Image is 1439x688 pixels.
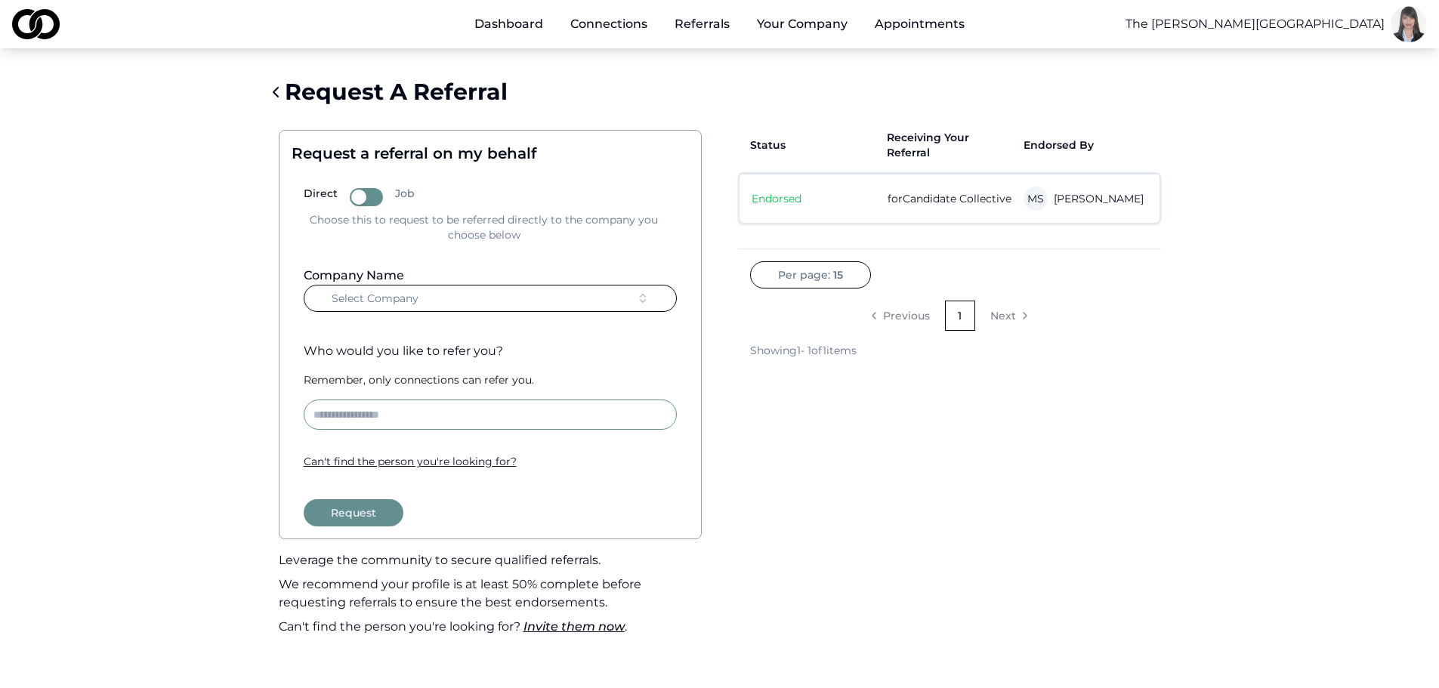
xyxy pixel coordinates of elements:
p: Can't find the person you're looking for? . [279,618,702,636]
a: Referrals [662,9,742,39]
a: 1 [945,301,975,331]
div: Who would you like to refer you? [304,342,677,360]
span: [PERSON_NAME] [1054,191,1144,206]
button: The [PERSON_NAME][GEOGRAPHIC_DATA] [1126,15,1385,33]
span: 15 [833,267,843,282]
button: Per page:15 [750,261,871,288]
img: 51457996-7adf-4995-be40-a9f8ac946256-Picture1-profile_picture.jpg [1391,6,1427,42]
span: MS [1024,187,1048,211]
div: Request a referral on my behalf [292,143,677,164]
div: Showing 1 - 1 of 1 items [750,343,857,358]
div: endorsed [752,191,875,206]
a: Appointments [863,9,977,39]
div: Remember, only connections can refer you. [304,372,677,387]
label: Job [395,188,415,206]
a: Invite them now [523,619,625,634]
span: Status [750,137,875,153]
span: Receiving Your Referral [887,130,1011,160]
img: logo [12,9,60,39]
div: Can ' t find the person you ' re looking for? [304,454,677,469]
span: Endorsed By [1024,137,1148,153]
div: Request A Referral [267,79,1173,106]
button: Your Company [745,9,860,39]
a: Dashboard [462,9,555,39]
button: Request [304,499,403,526]
span: for Candidate Collective [888,191,1011,206]
nav: pagination [750,301,1149,331]
label: Direct [304,188,338,206]
p: We recommend your profile is at least 50% complete before requesting referrals to ensure the best... [279,575,702,612]
div: Choose this to request to be referred directly to the company you choose below [304,212,665,242]
p: Leverage the community to secure qualified referrals. [279,551,702,569]
span: Select Company [332,291,418,306]
a: Connections [558,9,659,39]
nav: Main [462,9,977,39]
label: Company Name [304,268,404,282]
